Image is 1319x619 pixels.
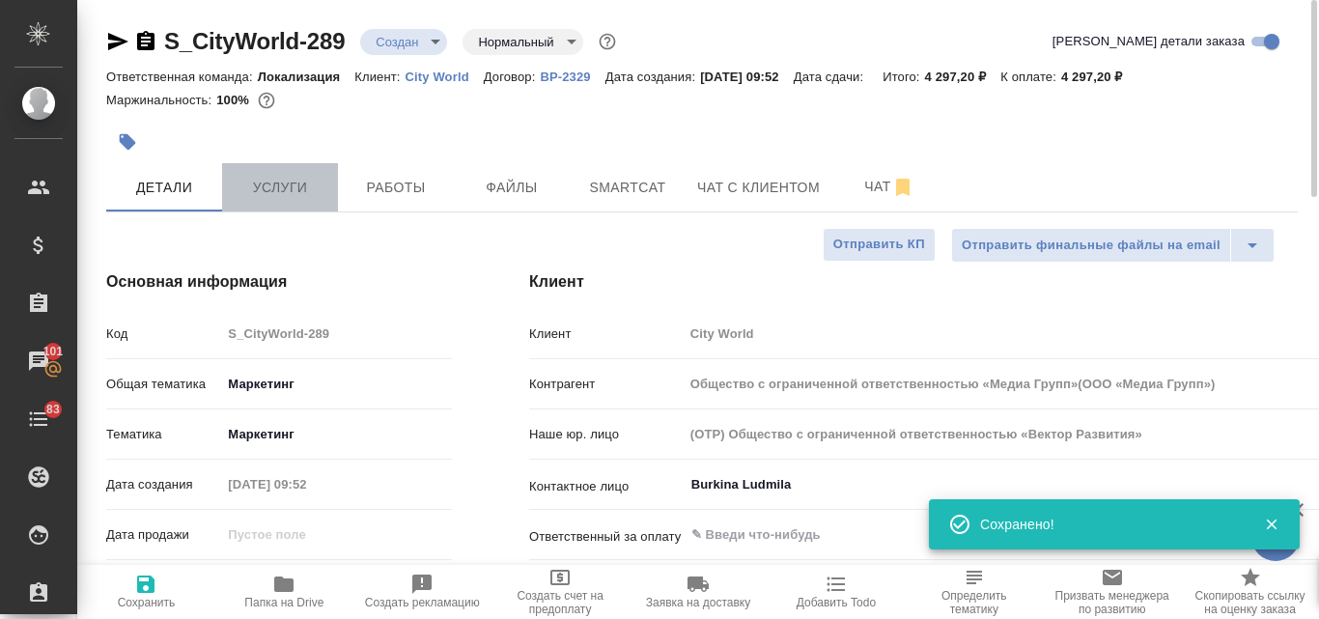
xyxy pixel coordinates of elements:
[605,70,700,84] p: Дата создания:
[221,368,452,401] div: Маркетинг
[646,596,750,609] span: Заявка на доставку
[5,337,72,385] a: 101
[106,93,216,107] p: Маржинальность:
[484,70,541,84] p: Договор:
[581,176,674,200] span: Smartcat
[354,70,405,84] p: Клиент:
[77,565,215,619] button: Сохранить
[823,228,936,262] button: Отправить КП
[244,596,323,609] span: Папка на Drive
[134,30,157,53] button: Скопировать ссылку
[1061,70,1137,84] p: 4 297,20 ₽
[350,176,442,200] span: Работы
[221,418,452,451] div: Маркетинг
[118,176,210,200] span: Детали
[406,68,484,84] a: City World
[465,176,558,200] span: Файлы
[916,589,1031,616] span: Определить тематику
[406,70,484,84] p: City World
[529,375,684,394] p: Контрагент
[797,596,876,609] span: Добавить Todo
[1251,516,1291,533] button: Закрыть
[106,475,221,494] p: Дата создания
[794,70,868,84] p: Дата сдачи:
[106,270,452,294] h4: Основная информация
[529,324,684,344] p: Клиент
[491,565,630,619] button: Создать счет на предоплату
[254,88,279,113] button: 0.00 RUB;
[833,234,925,256] span: Отправить КП
[216,93,254,107] p: 100%
[962,235,1221,257] span: Отправить финальные файлы на email
[529,527,684,547] p: Ответственный за оплату
[370,34,424,50] button: Создан
[540,70,604,84] p: ВР-2329
[463,29,582,55] div: Создан
[353,565,491,619] button: Создать рекламацию
[630,565,768,619] button: Заявка на доставку
[106,375,221,394] p: Общая тематика
[221,320,452,348] input: Пустое поле
[106,324,221,344] p: Код
[221,470,390,498] input: Пустое поле
[503,589,618,616] span: Создать счет на предоплату
[106,121,149,163] button: Добавить тэг
[1000,70,1061,84] p: К оплате:
[360,29,447,55] div: Создан
[980,515,1235,534] div: Сохранено!
[529,477,684,496] p: Контактное лицо
[32,342,75,361] span: 101
[106,525,221,545] p: Дата продажи
[767,565,905,619] button: Добавить Todo
[106,425,221,444] p: Тематика
[951,228,1275,263] div: split button
[540,68,604,84] a: ВР-2329
[925,70,1001,84] p: 4 297,20 ₽
[35,400,71,419] span: 83
[106,30,129,53] button: Скопировать ссылку для ЯМессенджера
[700,70,794,84] p: [DATE] 09:52
[164,28,345,54] a: S_CityWorld-289
[951,228,1231,263] button: Отправить финальные файлы на email
[843,175,936,199] span: Чат
[1052,32,1245,51] span: [PERSON_NAME] детали заказа
[905,565,1043,619] button: Определить тематику
[529,270,1298,294] h4: Клиент
[697,176,820,200] span: Чат с клиентом
[221,521,390,549] input: Пустое поле
[472,34,559,50] button: Нормальный
[234,176,326,200] span: Услуги
[5,395,72,443] a: 83
[891,176,914,199] svg: Отписаться
[883,70,924,84] p: Итого:
[365,596,480,609] span: Создать рекламацию
[106,70,258,84] p: Ответственная команда:
[595,29,620,54] button: Доп статусы указывают на важность/срочность заказа
[118,596,176,609] span: Сохранить
[215,565,353,619] button: Папка на Drive
[258,70,355,84] p: Локализация
[529,425,684,444] p: Наше юр. лицо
